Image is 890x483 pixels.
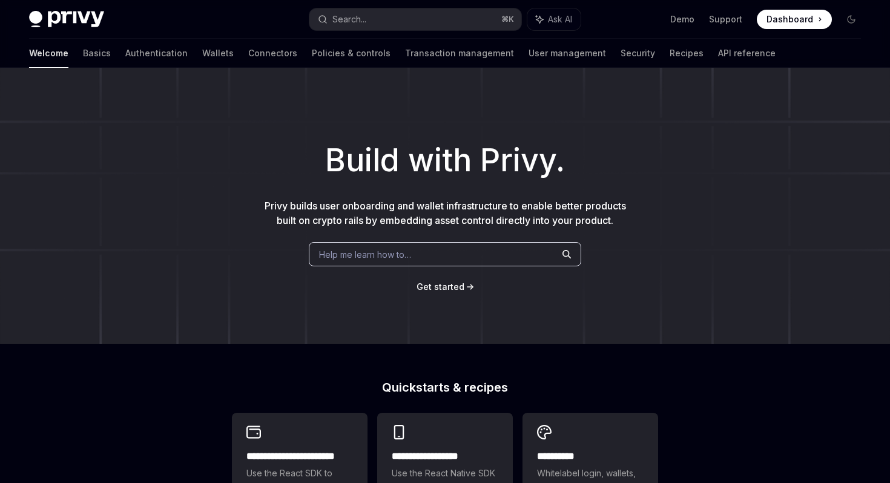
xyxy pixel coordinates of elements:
a: Wallets [202,39,234,68]
a: Support [709,13,742,25]
a: Transaction management [405,39,514,68]
div: Search... [332,12,366,27]
span: ⌘ K [501,15,514,24]
img: dark logo [29,11,104,28]
a: Get started [417,281,464,293]
a: API reference [718,39,776,68]
button: Toggle dark mode [842,10,861,29]
a: Demo [670,13,694,25]
span: Privy builds user onboarding and wallet infrastructure to enable better products built on crypto ... [265,200,626,226]
span: Ask AI [548,13,572,25]
span: Help me learn how to… [319,248,411,261]
button: Search...⌘K [309,8,521,30]
a: Basics [83,39,111,68]
a: Welcome [29,39,68,68]
a: User management [529,39,606,68]
a: Authentication [125,39,188,68]
a: Policies & controls [312,39,391,68]
h2: Quickstarts & recipes [232,381,658,393]
span: Dashboard [766,13,813,25]
a: Recipes [670,39,704,68]
h1: Build with Privy. [19,137,871,184]
a: Dashboard [757,10,832,29]
button: Ask AI [527,8,581,30]
span: Get started [417,281,464,292]
a: Security [621,39,655,68]
a: Connectors [248,39,297,68]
